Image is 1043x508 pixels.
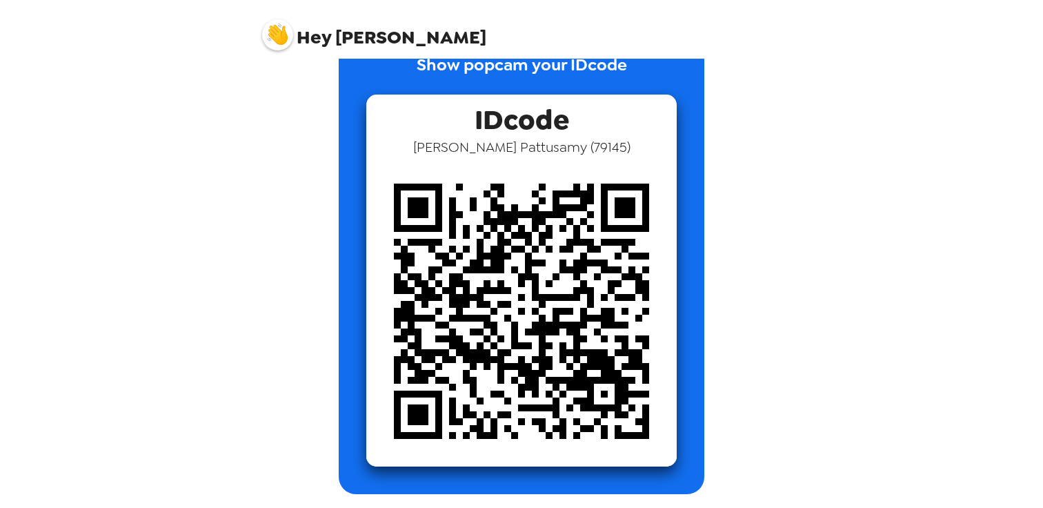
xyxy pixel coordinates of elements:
[262,19,293,50] img: profile pic
[366,156,677,467] img: qr code
[297,25,331,50] span: Hey
[262,12,486,47] span: [PERSON_NAME]
[417,52,627,95] p: Show popcam your IDcode
[475,95,569,138] span: IDcode
[413,138,630,156] span: [PERSON_NAME] Pattusamy ( 79145 )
